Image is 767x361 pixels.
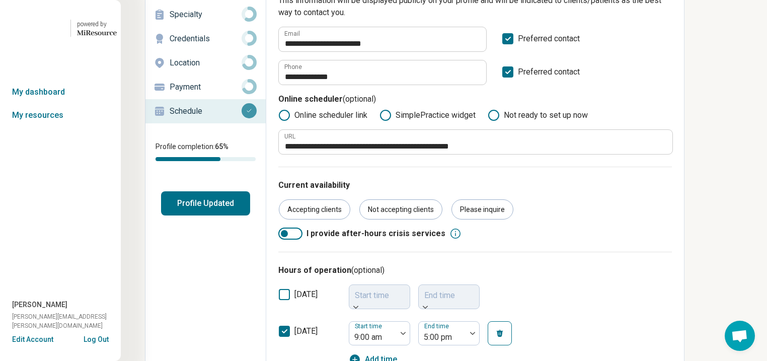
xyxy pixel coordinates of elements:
[170,57,242,69] p: Location
[294,290,318,299] span: [DATE]
[84,334,109,342] button: Log Out
[359,199,442,220] div: Not accepting clients
[355,323,384,330] label: Start time
[170,105,242,117] p: Schedule
[424,323,451,330] label: End time
[12,312,121,330] span: [PERSON_NAME][EMAIL_ADDRESS][PERSON_NAME][DOMAIN_NAME]
[145,135,266,167] div: Profile completion:
[4,16,117,40] a: Geode Healthpowered by
[12,300,67,310] span: [PERSON_NAME]
[156,157,256,161] div: Profile completion
[725,321,755,351] div: Open chat
[278,109,367,121] label: Online scheduler link
[12,334,53,345] button: Edit Account
[451,199,513,220] div: Please inquire
[161,191,250,215] button: Profile Updated
[279,199,350,220] div: Accepting clients
[4,16,64,40] img: Geode Health
[278,264,672,276] h3: Hours of operation
[145,75,266,99] a: Payment
[294,326,318,336] span: [DATE]
[284,64,302,70] label: Phone
[355,291,389,300] label: Start time
[145,51,266,75] a: Location
[351,265,385,275] span: (optional)
[170,33,242,45] p: Credentials
[306,228,445,240] span: I provide after-hours crisis services
[215,142,228,151] span: 65 %
[284,31,300,37] label: Email
[77,20,117,29] div: powered by
[145,99,266,123] a: Schedule
[278,179,672,191] p: Current availability
[518,33,580,52] span: Preferred contact
[424,291,455,300] label: End time
[170,81,242,93] p: Payment
[170,9,242,21] p: Specialty
[284,133,295,139] label: URL
[379,109,476,121] label: SimplePractice widget
[145,3,266,27] a: Specialty
[488,109,588,121] label: Not ready to set up now
[518,66,580,85] span: Preferred contact
[145,27,266,51] a: Credentials
[343,94,376,104] span: (optional)
[278,93,672,109] p: Online scheduler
